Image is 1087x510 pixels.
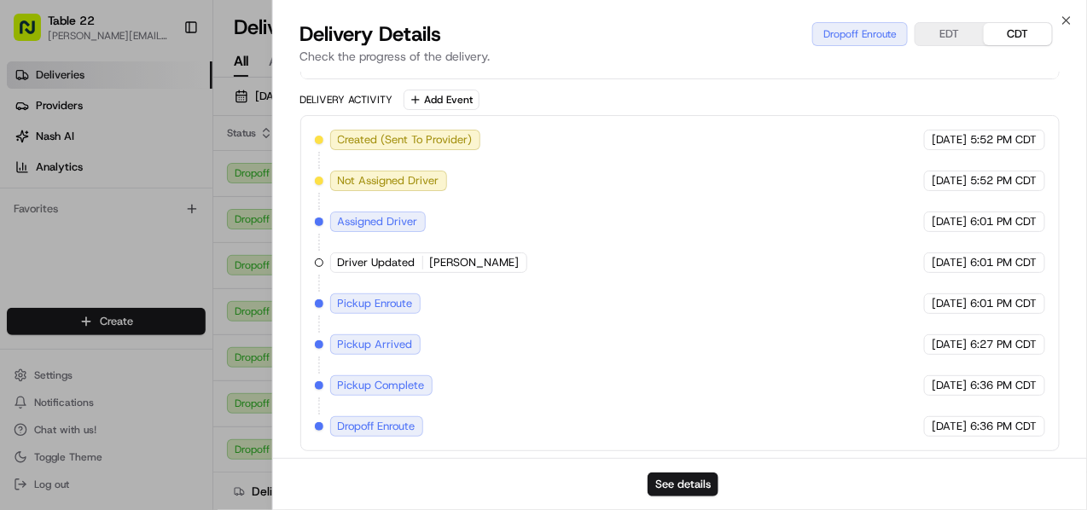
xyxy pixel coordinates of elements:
a: 💻API Documentation [137,328,281,359]
div: We're available if you need us! [77,180,235,194]
p: Check the progress of the delivery. [300,48,1061,65]
span: Not Assigned Driver [338,173,439,188]
img: Margarita Capi [17,248,44,275]
span: [DATE] [932,173,967,188]
span: [DATE] [932,255,967,270]
div: Start new chat [77,163,280,180]
button: Start new chat [290,168,311,188]
div: 📗 [17,337,31,351]
a: Powered byPylon [120,376,206,390]
span: Created (Sent To Provider) [338,132,473,148]
span: 5:52 PM CDT [970,173,1038,188]
span: Driver Updated [338,255,416,270]
button: EDT [916,23,984,45]
img: 1736555255976-a54dd68f-1ca7-489b-9aae-adbdc363a1c4 [17,163,48,194]
span: API Documentation [161,335,274,352]
span: 6:01 PM CDT [970,296,1038,311]
input: Clear [44,110,282,128]
button: CDT [984,23,1052,45]
span: Pickup Complete [338,378,425,393]
span: [DATE] [932,214,967,229]
span: Dropoff Enroute [338,419,416,434]
span: 6:36 PM CDT [970,419,1038,434]
div: Delivery Activity [300,93,393,107]
span: Assigned Driver [338,214,418,229]
span: [DATE] [932,296,967,311]
p: Welcome 👋 [17,68,311,96]
span: Pickup Enroute [338,296,413,311]
span: [PERSON_NAME] [430,255,520,270]
span: [DATE] [932,132,967,148]
span: Pickup Arrived [338,337,413,352]
span: [DATE] [151,264,186,278]
span: Knowledge Base [34,335,131,352]
span: Pylon [170,377,206,390]
span: 6:01 PM CDT [970,255,1038,270]
span: 6:36 PM CDT [970,378,1038,393]
button: See all [264,218,311,239]
a: 📗Knowledge Base [10,328,137,359]
button: See details [648,472,718,496]
div: Past conversations [17,222,114,235]
span: 5:52 PM CDT [970,132,1038,148]
span: [DATE] [932,337,967,352]
img: 4988371391238_9404d814bf3eb2409008_72.png [36,163,67,194]
div: 💻 [144,337,158,351]
span: 6:27 PM CDT [970,337,1038,352]
span: [DATE] [932,419,967,434]
span: [PERSON_NAME] [53,264,138,278]
button: Add Event [404,90,480,110]
span: • [142,264,148,278]
span: Delivery Details [300,20,442,48]
img: Nash [17,17,51,51]
span: [DATE] [932,378,967,393]
span: 6:01 PM CDT [970,214,1038,229]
